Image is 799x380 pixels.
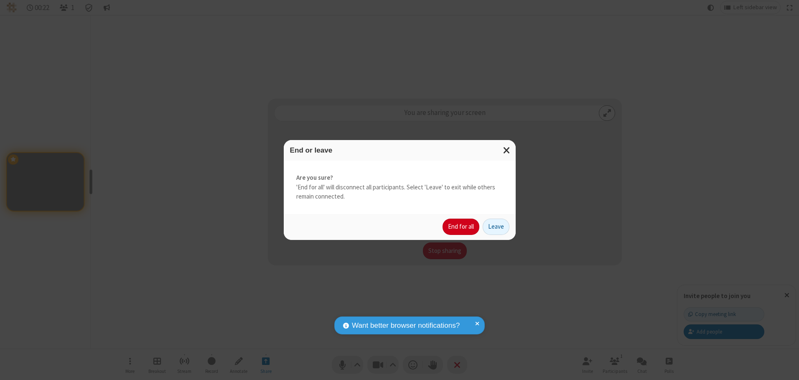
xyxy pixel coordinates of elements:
[483,219,509,235] button: Leave
[443,219,479,235] button: End for all
[290,146,509,154] h3: End or leave
[498,140,516,161] button: Close modal
[352,320,460,331] span: Want better browser notifications?
[296,173,503,183] strong: Are you sure?
[284,161,516,214] div: 'End for all' will disconnect all participants. Select 'Leave' to exit while others remain connec...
